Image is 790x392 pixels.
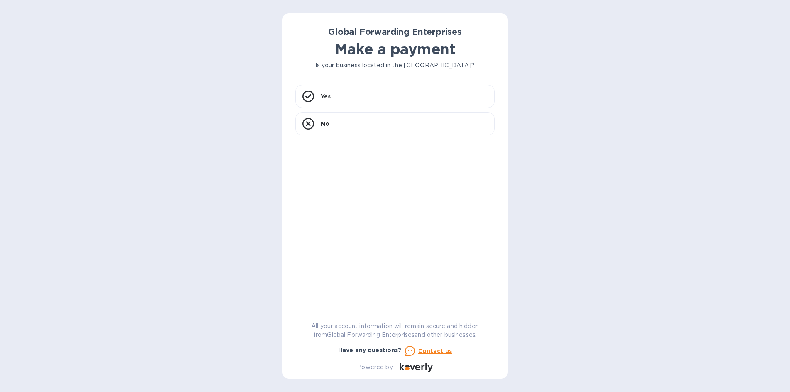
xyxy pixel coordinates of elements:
p: Is your business located in the [GEOGRAPHIC_DATA]? [295,61,495,70]
p: Powered by [357,363,393,372]
p: Yes [321,92,331,100]
p: No [321,120,329,128]
b: Have any questions? [338,347,402,353]
b: Global Forwarding Enterprises [328,27,462,37]
u: Contact us [418,348,452,354]
h1: Make a payment [295,40,495,58]
p: All your account information will remain secure and hidden from Global Forwarding Enterprises and... [295,322,495,339]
